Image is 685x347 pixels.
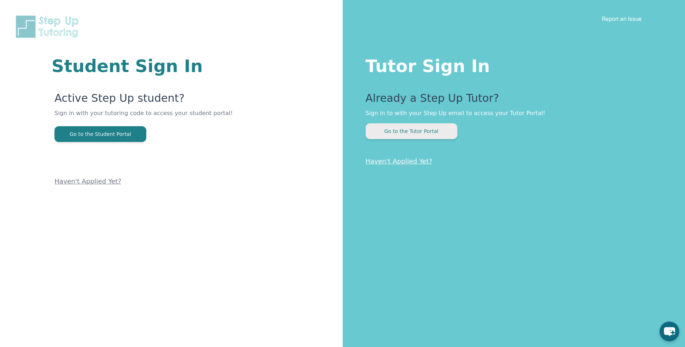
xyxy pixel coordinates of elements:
img: Step Up Tutoring horizontal logo [14,14,83,39]
h1: Tutor Sign In [366,54,657,75]
a: Go to the Student Portal [54,130,146,137]
p: Sign in with your tutoring code to access your student portal! [54,109,257,126]
a: Haven't Applied Yet? [54,177,122,185]
a: Haven't Applied Yet? [366,157,433,165]
h1: Student Sign In [52,57,257,75]
p: Already a Step Up Tutor? [366,92,657,109]
a: Go to the Tutor Portal [366,128,457,134]
button: Go to the Student Portal [54,126,146,142]
p: Sign in to with your Step Up email to access your Tutor Portal! [366,109,657,118]
a: Report an Issue [602,15,642,22]
button: chat-button [660,322,679,341]
button: Go to the Tutor Portal [366,123,457,139]
p: Active Step Up student? [54,92,257,109]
